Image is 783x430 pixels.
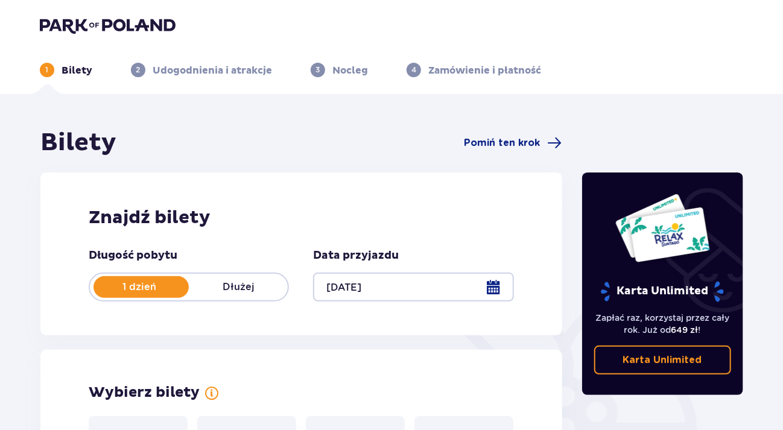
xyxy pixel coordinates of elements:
[411,65,416,75] p: 4
[600,281,725,302] p: Karta Unlimited
[313,248,399,263] p: Data przyjazdu
[153,64,272,77] p: Udogodnienia i atrakcje
[316,65,320,75] p: 3
[671,325,699,335] span: 649 zł
[62,64,92,77] p: Bilety
[464,136,562,150] a: Pomiń ten krok
[623,353,702,367] p: Karta Unlimited
[89,206,514,229] h2: Znajdź bilety
[594,312,732,336] p: Zapłać raz, korzystaj przez cały rok. Już od !
[89,248,177,263] p: Długość pobytu
[332,64,368,77] p: Nocleg
[464,136,540,150] span: Pomiń ten krok
[594,346,732,375] a: Karta Unlimited
[136,65,141,75] p: 2
[46,65,49,75] p: 1
[40,128,116,158] h1: Bilety
[90,280,189,294] p: 1 dzień
[428,64,541,77] p: Zamówienie i płatność
[40,17,176,34] img: Park of Poland logo
[89,384,200,402] p: Wybierz bilety
[189,280,288,294] p: Dłużej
